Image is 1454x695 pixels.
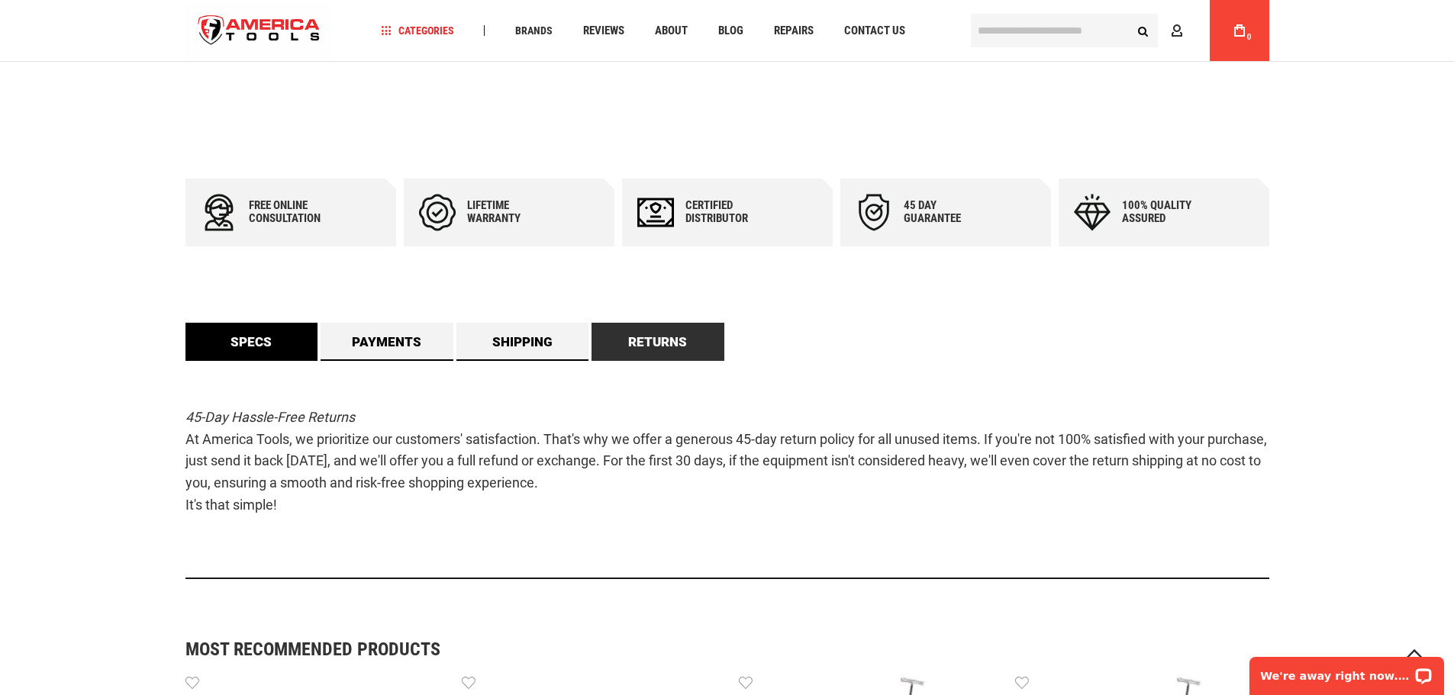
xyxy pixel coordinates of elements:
strong: Most Recommended Products [185,640,1216,658]
span: Categories [381,25,454,36]
span: Brands [515,25,553,36]
div: 100% quality assured [1122,199,1214,225]
span: Repairs [774,25,814,37]
a: Reviews [576,21,631,41]
div: Lifetime warranty [467,199,559,225]
div: Free online consultation [249,199,340,225]
a: store logo [185,2,334,60]
span: Contact Us [844,25,905,37]
p: At America Tools, we prioritize our customers' satisfaction. That's why we offer a generous 45-da... [185,407,1269,516]
a: About [648,21,695,41]
div: 45 day Guarantee [904,199,995,225]
a: Categories [374,21,461,41]
a: Contact Us [837,21,912,41]
a: Payments [321,323,453,361]
div: Certified Distributor [685,199,777,225]
a: Returns [592,323,724,361]
span: Reviews [583,25,624,37]
button: Search [1129,16,1158,45]
a: Shipping [456,323,589,361]
span: Blog [718,25,743,37]
img: America Tools [185,2,334,60]
a: Brands [508,21,559,41]
em: 45-Day Hassle-Free Returns [185,409,355,425]
span: About [655,25,688,37]
a: Blog [711,21,750,41]
iframe: LiveChat chat widget [1240,647,1454,695]
span: 0 [1247,33,1252,41]
a: Repairs [767,21,820,41]
a: Specs [185,323,318,361]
